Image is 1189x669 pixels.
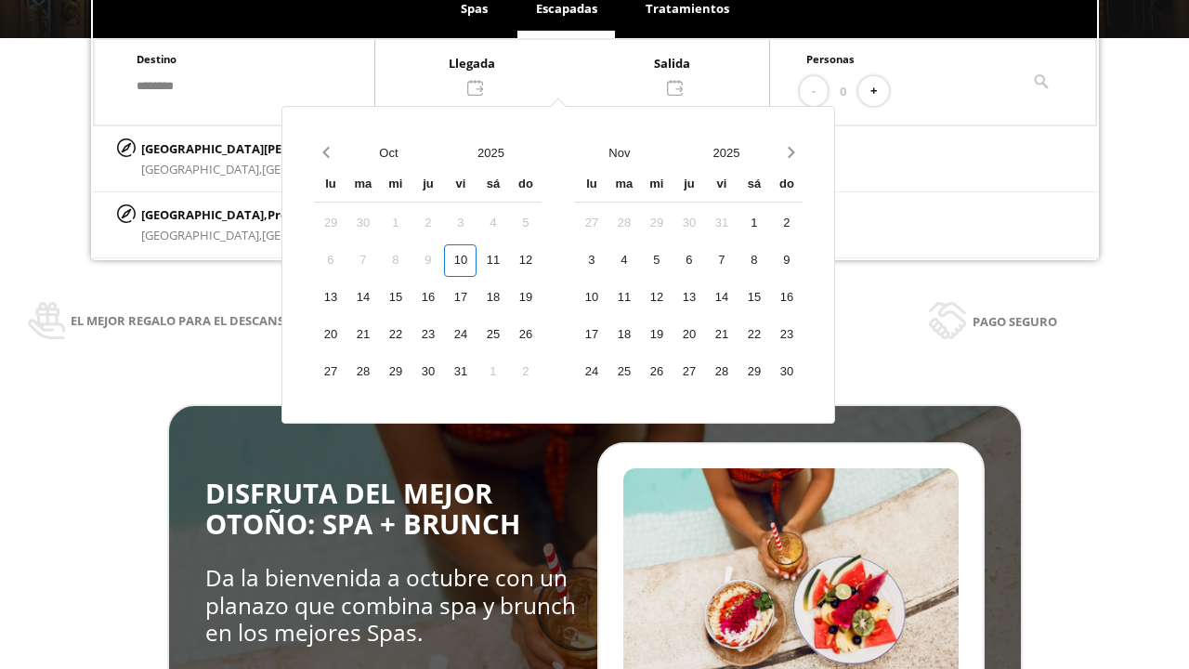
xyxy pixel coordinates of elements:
[705,319,738,351] div: 21
[141,138,406,159] p: [GEOGRAPHIC_DATA][PERSON_NAME],
[314,207,542,388] div: Calendar days
[608,169,640,202] div: ma
[608,207,640,240] div: 28
[444,207,477,240] div: 3
[640,356,673,388] div: 26
[346,319,379,351] div: 21
[314,356,346,388] div: 27
[444,169,477,202] div: vi
[640,282,673,314] div: 12
[205,562,576,648] span: Da la bienvenida a octubre con un planazo que combina spa y brunch en los mejores Spas.
[858,76,889,107] button: +
[379,356,412,388] div: 29
[673,356,705,388] div: 27
[673,282,705,314] div: 13
[673,319,705,351] div: 20
[444,319,477,351] div: 24
[379,282,412,314] div: 15
[346,207,379,240] div: 30
[770,169,803,202] div: do
[608,282,640,314] div: 11
[314,244,346,277] div: 6
[337,137,439,169] button: Open months overlay
[673,137,779,169] button: Open years overlay
[738,169,770,202] div: sá
[738,244,770,277] div: 8
[640,207,673,240] div: 29
[575,169,608,202] div: lu
[314,169,542,388] div: Calendar wrapper
[509,169,542,202] div: do
[379,319,412,351] div: 22
[477,169,509,202] div: sá
[673,169,705,202] div: ju
[608,319,640,351] div: 18
[509,356,542,388] div: 2
[770,207,803,240] div: 2
[314,169,346,202] div: lu
[575,282,608,314] div: 10
[608,356,640,388] div: 25
[141,161,262,177] span: [GEOGRAPHIC_DATA],
[444,282,477,314] div: 17
[412,169,444,202] div: ju
[509,244,542,277] div: 12
[705,244,738,277] div: 7
[477,207,509,240] div: 4
[444,244,477,277] div: 10
[509,282,542,314] div: 19
[738,207,770,240] div: 1
[137,52,176,66] span: Destino
[738,319,770,351] div: 22
[346,244,379,277] div: 7
[738,356,770,388] div: 29
[575,169,803,388] div: Calendar wrapper
[477,356,509,388] div: 1
[575,207,803,388] div: Calendar days
[705,169,738,202] div: vi
[640,169,673,202] div: mi
[705,356,738,388] div: 28
[439,137,542,169] button: Open years overlay
[314,207,346,240] div: 29
[141,227,262,243] span: [GEOGRAPHIC_DATA],
[770,356,803,388] div: 30
[412,356,444,388] div: 30
[412,244,444,277] div: 9
[673,207,705,240] div: 30
[770,244,803,277] div: 9
[705,207,738,240] div: 31
[779,137,803,169] button: Next month
[314,319,346,351] div: 20
[205,475,520,543] span: DISFRUTA DEL MEJOR OTOÑO: SPA + BRUNCH
[412,319,444,351] div: 23
[575,319,608,351] div: 17
[314,282,346,314] div: 13
[268,206,324,223] span: Provincia
[806,52,855,66] span: Personas
[705,282,738,314] div: 14
[444,356,477,388] div: 31
[800,76,828,107] button: -
[477,244,509,277] div: 11
[509,319,542,351] div: 26
[608,244,640,277] div: 4
[412,282,444,314] div: 16
[575,244,608,277] div: 3
[575,356,608,388] div: 24
[379,244,412,277] div: 8
[262,227,380,243] span: [GEOGRAPHIC_DATA]
[640,319,673,351] div: 19
[346,282,379,314] div: 14
[770,319,803,351] div: 23
[346,356,379,388] div: 28
[477,282,509,314] div: 18
[566,137,673,169] button: Open months overlay
[412,207,444,240] div: 2
[509,207,542,240] div: 5
[71,310,364,331] span: El mejor regalo para el descanso y la salud
[640,244,673,277] div: 5
[477,319,509,351] div: 25
[141,204,380,225] p: [GEOGRAPHIC_DATA],
[262,161,380,177] span: [GEOGRAPHIC_DATA]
